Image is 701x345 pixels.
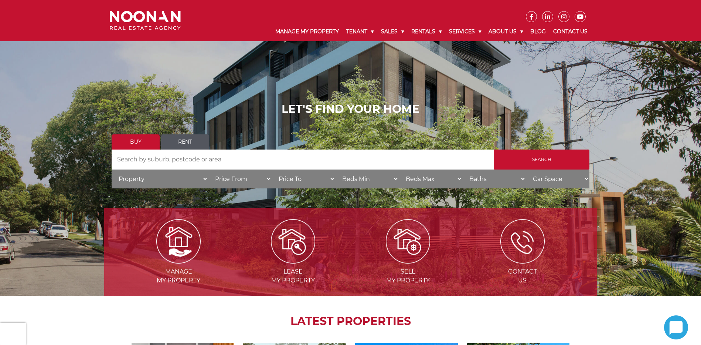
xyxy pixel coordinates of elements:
a: Managemy Property [122,237,235,284]
a: Tenant [343,22,377,41]
a: Leasemy Property [236,237,350,284]
h2: LATEST PROPERTIES [123,315,578,328]
span: Lease my Property [236,267,350,285]
a: Sellmy Property [351,237,465,284]
a: ContactUs [466,237,579,284]
a: Manage My Property [272,22,343,41]
input: Search by suburb, postcode or area [112,150,494,170]
a: Rentals [408,22,445,41]
a: Sales [377,22,408,41]
span: Sell my Property [351,267,465,285]
h1: LET'S FIND YOUR HOME [112,103,589,116]
span: Contact Us [466,267,579,285]
input: Search [494,150,589,170]
img: Lease my property [271,219,315,264]
span: Manage my Property [122,267,235,285]
a: Blog [527,22,549,41]
a: Rent [161,134,209,150]
img: Manage my Property [156,219,201,264]
img: ICONS [500,219,545,264]
a: Contact Us [549,22,591,41]
a: About Us [485,22,527,41]
a: Buy [112,134,160,150]
img: Sell my property [386,219,430,264]
a: Services [445,22,485,41]
img: Noonan Real Estate Agency [110,11,181,30]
